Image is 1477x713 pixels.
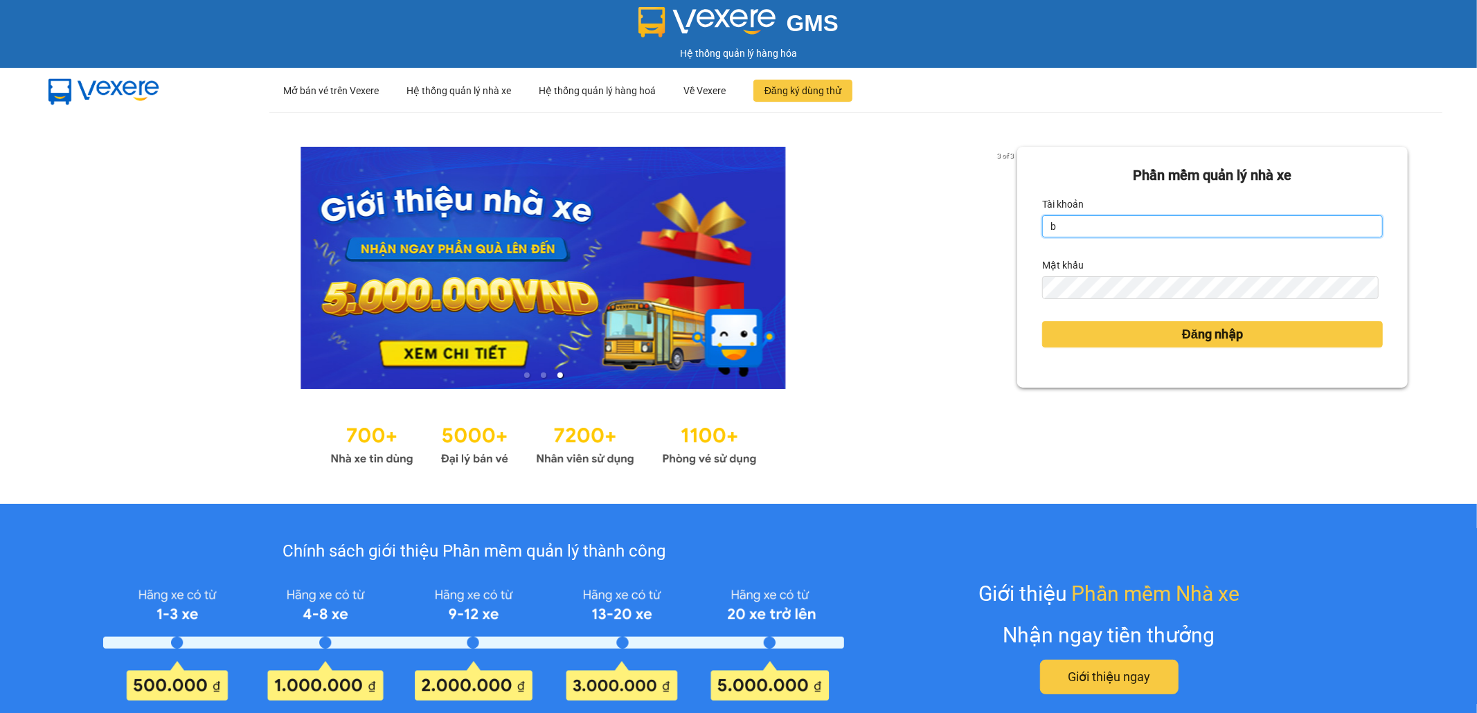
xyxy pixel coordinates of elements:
[103,582,844,701] img: policy-intruduce-detail.png
[330,417,757,469] img: Statistics.png
[1042,193,1084,215] label: Tài khoản
[638,7,776,37] img: logo 2
[683,69,726,113] div: Về Vexere
[69,147,89,389] button: previous slide / item
[978,577,1239,610] div: Giới thiệu
[764,83,841,98] span: Đăng ký dùng thử
[524,372,530,378] li: slide item 1
[638,21,839,32] a: GMS
[1042,276,1379,299] input: Mật khẩu
[283,69,379,113] div: Mở bán vé trên Vexere
[787,10,839,36] span: GMS
[406,69,511,113] div: Hệ thống quản lý nhà xe
[103,539,844,565] div: Chính sách giới thiệu Phần mềm quản lý thành công
[1042,321,1383,348] button: Đăng nhập
[753,80,852,102] button: Đăng ký dùng thử
[1042,215,1383,237] input: Tài khoản
[1071,577,1239,610] span: Phần mềm Nhà xe
[1068,667,1150,687] span: Giới thiệu ngay
[541,372,546,378] li: slide item 2
[1042,254,1084,276] label: Mật khẩu
[1003,619,1215,651] div: Nhận ngay tiền thưởng
[1040,660,1179,694] button: Giới thiệu ngay
[993,147,1017,165] p: 3 of 3
[35,68,173,114] img: mbUUG5Q.png
[3,46,1474,61] div: Hệ thống quản lý hàng hóa
[539,69,656,113] div: Hệ thống quản lý hàng hoá
[1042,165,1383,186] div: Phần mềm quản lý nhà xe
[1182,325,1243,344] span: Đăng nhập
[557,372,563,378] li: slide item 3
[998,147,1017,389] button: next slide / item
